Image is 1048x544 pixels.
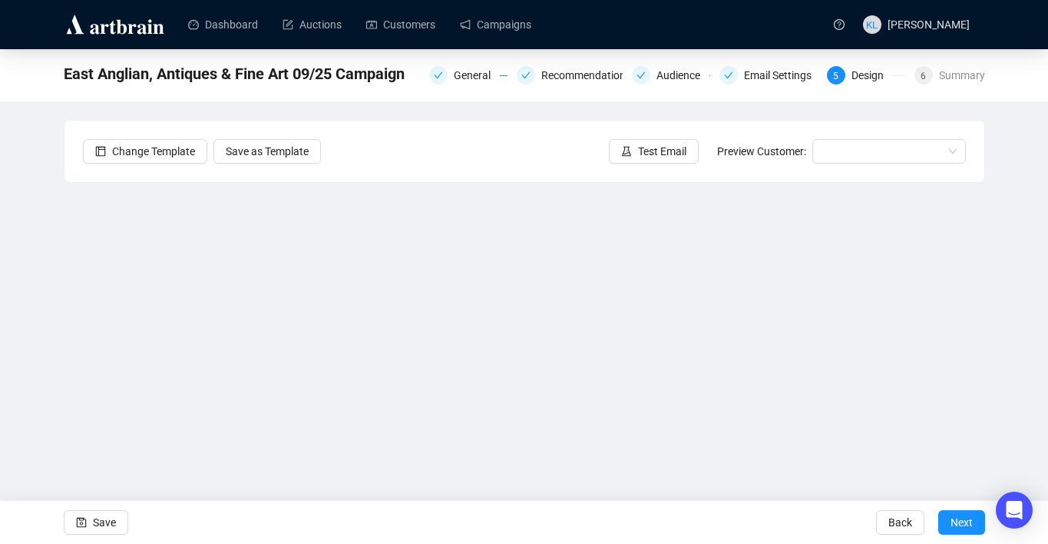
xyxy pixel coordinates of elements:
div: Summary [939,66,985,85]
span: Back [888,501,912,544]
button: Change Template [83,139,207,164]
a: Customers [366,5,435,45]
span: 6 [921,71,926,81]
span: Test Email [638,143,686,160]
div: General [454,66,500,85]
a: Campaigns [460,5,531,45]
span: check [521,71,531,80]
span: East Anglian, Antiques & Fine Art 09/25 Campaign [64,61,405,86]
span: experiment [621,146,632,157]
span: Preview Customer: [717,145,806,158]
button: Back [876,510,924,535]
span: Save [93,501,116,544]
span: check [434,71,443,80]
span: 5 [833,71,838,81]
div: Design [851,66,893,85]
span: question-circle [834,19,845,30]
div: 5Design [827,66,905,85]
span: KL [866,16,878,32]
span: [PERSON_NAME] [888,18,970,31]
div: Open Intercom Messenger [996,492,1033,529]
img: logo [64,12,167,37]
span: Save as Template [226,143,309,160]
span: Next [950,501,973,544]
div: Email Settings [719,66,818,85]
div: Email Settings [744,66,821,85]
div: Audience [656,66,709,85]
span: Change Template [112,143,195,160]
span: check [636,71,646,80]
span: layout [95,146,106,157]
button: Save [64,510,128,535]
div: Recommendations [541,66,640,85]
div: General [429,66,507,85]
span: check [724,71,733,80]
button: Test Email [609,139,699,164]
button: Next [938,510,985,535]
div: Recommendations [517,66,623,85]
button: Save as Template [213,139,321,164]
a: Dashboard [188,5,258,45]
a: Auctions [283,5,342,45]
div: 6Summary [914,66,985,85]
div: Audience [632,66,710,85]
span: save [76,517,87,528]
